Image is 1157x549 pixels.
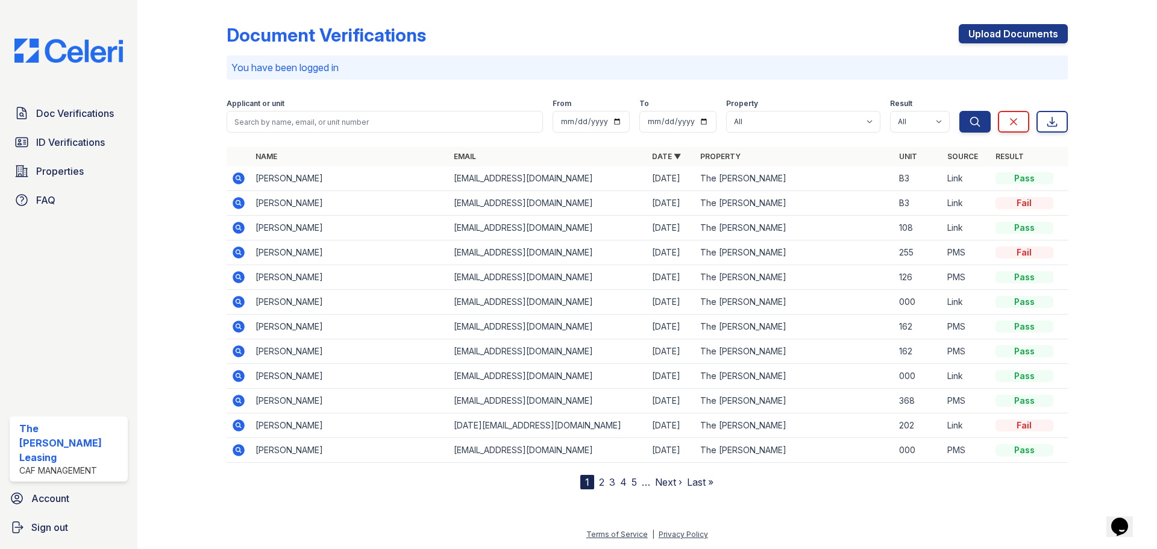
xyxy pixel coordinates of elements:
[894,240,942,265] td: 255
[449,290,647,315] td: [EMAIL_ADDRESS][DOMAIN_NAME]
[227,111,543,133] input: Search by name, email, or unit number
[996,222,1053,234] div: Pass
[251,315,449,339] td: [PERSON_NAME]
[449,191,647,216] td: [EMAIL_ADDRESS][DOMAIN_NAME]
[700,152,741,161] a: Property
[996,197,1053,209] div: Fail
[647,339,695,364] td: [DATE]
[36,106,114,121] span: Doc Verifications
[251,240,449,265] td: [PERSON_NAME]
[899,152,917,161] a: Unit
[251,438,449,463] td: [PERSON_NAME]
[996,321,1053,333] div: Pass
[942,290,991,315] td: Link
[553,99,571,108] label: From
[251,216,449,240] td: [PERSON_NAME]
[449,389,647,413] td: [EMAIL_ADDRESS][DOMAIN_NAME]
[894,339,942,364] td: 162
[647,290,695,315] td: [DATE]
[639,99,649,108] label: To
[996,296,1053,308] div: Pass
[942,166,991,191] td: Link
[894,290,942,315] td: 000
[894,413,942,438] td: 202
[890,99,912,108] label: Result
[695,166,894,191] td: The [PERSON_NAME]
[36,164,84,178] span: Properties
[227,99,284,108] label: Applicant or unit
[251,166,449,191] td: [PERSON_NAME]
[1106,501,1145,537] iframe: chat widget
[942,364,991,389] td: Link
[894,191,942,216] td: B3
[695,216,894,240] td: The [PERSON_NAME]
[5,515,133,539] a: Sign out
[996,444,1053,456] div: Pass
[647,315,695,339] td: [DATE]
[251,290,449,315] td: [PERSON_NAME]
[449,438,647,463] td: [EMAIL_ADDRESS][DOMAIN_NAME]
[586,530,648,539] a: Terms of Service
[647,364,695,389] td: [DATE]
[695,364,894,389] td: The [PERSON_NAME]
[449,315,647,339] td: [EMAIL_ADDRESS][DOMAIN_NAME]
[251,265,449,290] td: [PERSON_NAME]
[449,339,647,364] td: [EMAIL_ADDRESS][DOMAIN_NAME]
[454,152,476,161] a: Email
[449,265,647,290] td: [EMAIL_ADDRESS][DOMAIN_NAME]
[695,191,894,216] td: The [PERSON_NAME]
[632,476,637,488] a: 5
[647,240,695,265] td: [DATE]
[942,315,991,339] td: PMS
[942,191,991,216] td: Link
[996,419,1053,431] div: Fail
[449,216,647,240] td: [EMAIL_ADDRESS][DOMAIN_NAME]
[647,216,695,240] td: [DATE]
[942,240,991,265] td: PMS
[695,290,894,315] td: The [PERSON_NAME]
[996,246,1053,259] div: Fail
[659,530,708,539] a: Privacy Policy
[256,152,277,161] a: Name
[959,24,1068,43] a: Upload Documents
[449,413,647,438] td: [DATE][EMAIL_ADDRESS][DOMAIN_NAME]
[687,476,713,488] a: Last »
[10,130,128,154] a: ID Verifications
[36,193,55,207] span: FAQ
[642,475,650,489] span: …
[695,438,894,463] td: The [PERSON_NAME]
[609,476,615,488] a: 3
[449,240,647,265] td: [EMAIL_ADDRESS][DOMAIN_NAME]
[10,101,128,125] a: Doc Verifications
[695,315,894,339] td: The [PERSON_NAME]
[647,191,695,216] td: [DATE]
[449,364,647,389] td: [EMAIL_ADDRESS][DOMAIN_NAME]
[231,60,1063,75] p: You have been logged in
[31,491,69,506] span: Account
[942,265,991,290] td: PMS
[942,389,991,413] td: PMS
[647,265,695,290] td: [DATE]
[19,465,123,477] div: CAF Management
[947,152,978,161] a: Source
[580,475,594,489] div: 1
[647,389,695,413] td: [DATE]
[894,166,942,191] td: B3
[996,152,1024,161] a: Result
[647,438,695,463] td: [DATE]
[894,389,942,413] td: 368
[894,265,942,290] td: 126
[695,265,894,290] td: The [PERSON_NAME]
[996,271,1053,283] div: Pass
[894,438,942,463] td: 000
[695,389,894,413] td: The [PERSON_NAME]
[5,39,133,63] img: CE_Logo_Blue-a8612792a0a2168367f1c8372b55b34899dd931a85d93a1a3d3e32e68fde9ad4.png
[695,339,894,364] td: The [PERSON_NAME]
[31,520,68,535] span: Sign out
[996,345,1053,357] div: Pass
[449,166,647,191] td: [EMAIL_ADDRESS][DOMAIN_NAME]
[620,476,627,488] a: 4
[647,413,695,438] td: [DATE]
[894,364,942,389] td: 000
